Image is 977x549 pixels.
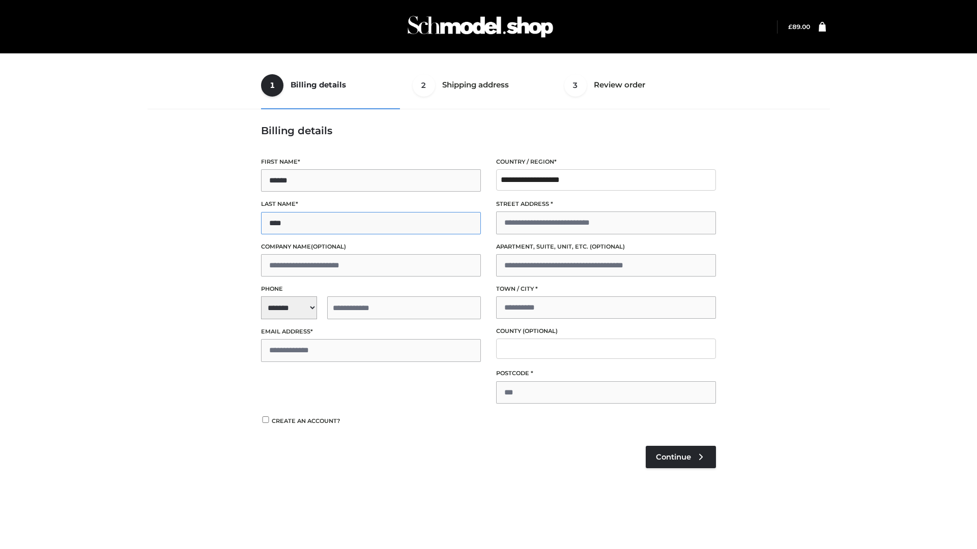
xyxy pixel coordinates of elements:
span: £ [788,23,792,30]
label: Town / City [496,284,716,294]
label: Street address [496,199,716,209]
label: Phone [261,284,481,294]
label: First name [261,157,481,167]
span: (optional) [523,327,558,334]
span: Create an account? [272,417,340,424]
h3: Billing details [261,125,716,137]
label: Email address [261,327,481,337]
input: Create an account? [261,416,270,423]
img: Schmodel Admin 964 [404,7,557,47]
bdi: 89.00 [788,23,810,30]
label: County [496,326,716,336]
label: Company name [261,242,481,252]
a: £89.00 [788,23,810,30]
a: Continue [646,446,716,468]
label: Last name [261,199,481,209]
span: Continue [656,452,691,462]
label: Country / Region [496,157,716,167]
span: (optional) [311,243,346,250]
label: Postcode [496,369,716,378]
span: (optional) [590,243,625,250]
label: Apartment, suite, unit, etc. [496,242,716,252]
